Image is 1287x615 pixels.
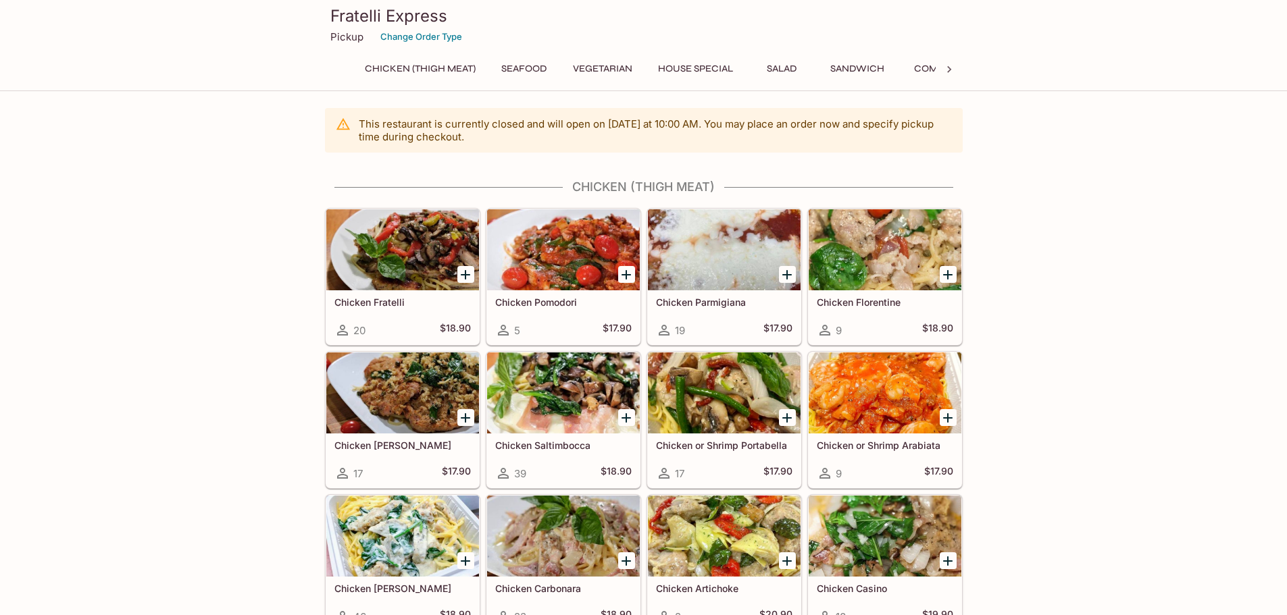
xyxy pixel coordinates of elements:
button: Sandwich [823,59,892,78]
span: 5 [514,324,520,337]
h5: $17.90 [442,465,471,481]
button: Chicken (Thigh Meat) [357,59,483,78]
a: Chicken Saltimbocca39$18.90 [486,352,640,488]
div: Chicken or Shrimp Arabiata [809,352,961,433]
a: Chicken Fratelli20$18.90 [326,209,480,345]
h4: Chicken (Thigh Meat) [325,180,963,194]
span: 20 [353,324,365,337]
a: Chicken or Shrimp Portabella17$17.90 [647,352,801,488]
button: House Special [651,59,740,78]
h5: Chicken [PERSON_NAME] [334,583,471,594]
button: Add Chicken Saltimbocca [618,409,635,426]
div: Chicken Florentine [809,209,961,290]
div: Chicken Casino [809,496,961,577]
button: Add Chicken Parmigiana [779,266,796,283]
a: Chicken or Shrimp Arabiata9$17.90 [808,352,962,488]
h5: $18.90 [601,465,632,481]
h5: Chicken Fratelli [334,296,471,308]
button: Add Chicken or Shrimp Arabiata [940,409,957,426]
h5: Chicken or Shrimp Arabiata [817,439,953,451]
div: Chicken Parmigiana [648,209,801,290]
h5: $17.90 [763,322,792,338]
h5: Chicken Artichoke [656,583,792,594]
button: Add Chicken Basilio [457,409,474,426]
h5: Chicken Carbonara [495,583,632,594]
p: This restaurant is currently closed and will open on [DATE] at 10:00 AM . You may place an order ... [359,117,952,143]
button: Add Chicken Casino [940,552,957,569]
span: 17 [675,467,684,480]
button: Add Chicken Alfredo [457,552,474,569]
div: Chicken Artichoke [648,496,801,577]
button: Combo [903,59,963,78]
div: Chicken Alfredo [326,496,479,577]
h5: Chicken Florentine [817,296,953,308]
span: 9 [836,467,842,480]
h5: $17.90 [924,465,953,481]
h5: $18.90 [440,322,471,338]
h5: Chicken [PERSON_NAME] [334,439,471,451]
button: Add Chicken Carbonara [618,552,635,569]
button: Vegetarian [565,59,640,78]
button: Add Chicken or Shrimp Portabella [779,409,796,426]
span: 9 [836,324,842,337]
h5: $18.90 [922,322,953,338]
p: Pickup [330,30,363,43]
h5: Chicken or Shrimp Portabella [656,439,792,451]
h5: $17.90 [603,322,632,338]
span: 19 [675,324,685,337]
div: Chicken Basilio [326,352,479,433]
h5: Chicken Pomodori [495,296,632,308]
div: Chicken Fratelli [326,209,479,290]
h5: Chicken Parmigiana [656,296,792,308]
button: Seafood [494,59,555,78]
button: Change Order Type [374,26,468,47]
div: Chicken or Shrimp Portabella [648,352,801,433]
h3: Fratelli Express [330,5,957,26]
div: Chicken Saltimbocca [487,352,640,433]
div: Chicken Pomodori [487,209,640,290]
h5: Chicken Casino [817,583,953,594]
div: Chicken Carbonara [487,496,640,577]
h5: Chicken Saltimbocca [495,439,632,451]
span: 17 [353,467,363,480]
button: Salad [751,59,812,78]
button: Add Chicken Florentine [940,266,957,283]
a: Chicken Parmigiana19$17.90 [647,209,801,345]
h5: $17.90 [763,465,792,481]
a: Chicken [PERSON_NAME]17$17.90 [326,352,480,488]
button: Add Chicken Pomodori [618,266,635,283]
span: 39 [514,467,526,480]
button: Add Chicken Artichoke [779,552,796,569]
a: Chicken Florentine9$18.90 [808,209,962,345]
a: Chicken Pomodori5$17.90 [486,209,640,345]
button: Add Chicken Fratelli [457,266,474,283]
